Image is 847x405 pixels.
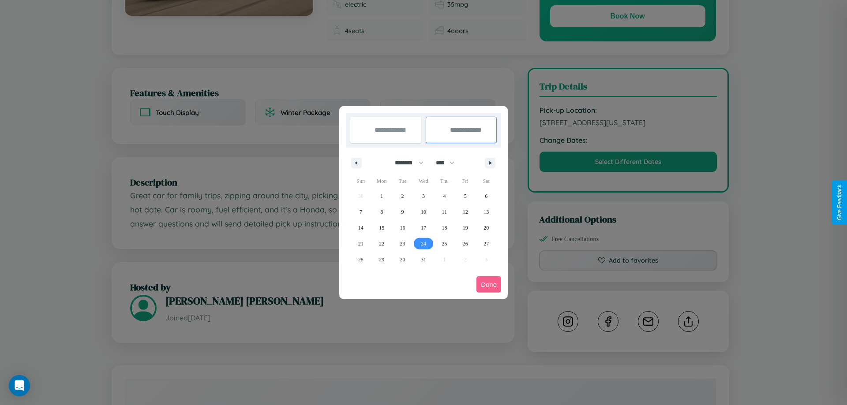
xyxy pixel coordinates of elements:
span: 22 [379,236,384,252]
span: 18 [442,220,447,236]
button: 31 [413,252,434,268]
button: 15 [371,220,392,236]
button: Done [476,276,501,293]
span: 2 [401,188,404,204]
span: 17 [421,220,426,236]
span: Tue [392,174,413,188]
button: 27 [476,236,497,252]
span: 21 [358,236,364,252]
span: Mon [371,174,392,188]
span: 14 [358,220,364,236]
button: 17 [413,220,434,236]
div: Open Intercom Messenger [9,375,30,396]
span: 20 [483,220,489,236]
span: 28 [358,252,364,268]
button: 26 [455,236,476,252]
span: 23 [400,236,405,252]
span: 24 [421,236,426,252]
button: 3 [413,188,434,204]
button: 22 [371,236,392,252]
span: Wed [413,174,434,188]
button: 14 [350,220,371,236]
button: 8 [371,204,392,220]
button: 28 [350,252,371,268]
span: 1 [380,188,383,204]
span: 8 [380,204,383,220]
button: 2 [392,188,413,204]
span: 4 [443,188,446,204]
span: 25 [442,236,447,252]
span: 9 [401,204,404,220]
button: 12 [455,204,476,220]
span: 26 [463,236,468,252]
div: Give Feedback [836,185,843,220]
button: 7 [350,204,371,220]
button: 11 [434,204,455,220]
span: 5 [464,188,467,204]
span: 27 [483,236,489,252]
span: Fri [455,174,476,188]
button: 24 [413,236,434,252]
span: 15 [379,220,384,236]
button: 30 [392,252,413,268]
button: 5 [455,188,476,204]
span: 12 [463,204,468,220]
span: 19 [463,220,468,236]
span: 31 [421,252,426,268]
span: 13 [483,204,489,220]
span: 7 [360,204,362,220]
button: 18 [434,220,455,236]
button: 21 [350,236,371,252]
span: 10 [421,204,426,220]
span: 29 [379,252,384,268]
span: Sat [476,174,497,188]
button: 29 [371,252,392,268]
button: 9 [392,204,413,220]
span: 6 [485,188,487,204]
button: 6 [476,188,497,204]
button: 10 [413,204,434,220]
span: 11 [442,204,447,220]
button: 1 [371,188,392,204]
span: 3 [422,188,425,204]
span: 16 [400,220,405,236]
button: 20 [476,220,497,236]
button: 25 [434,236,455,252]
button: 19 [455,220,476,236]
button: 16 [392,220,413,236]
span: Sun [350,174,371,188]
button: 13 [476,204,497,220]
span: Thu [434,174,455,188]
span: 30 [400,252,405,268]
button: 23 [392,236,413,252]
button: 4 [434,188,455,204]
